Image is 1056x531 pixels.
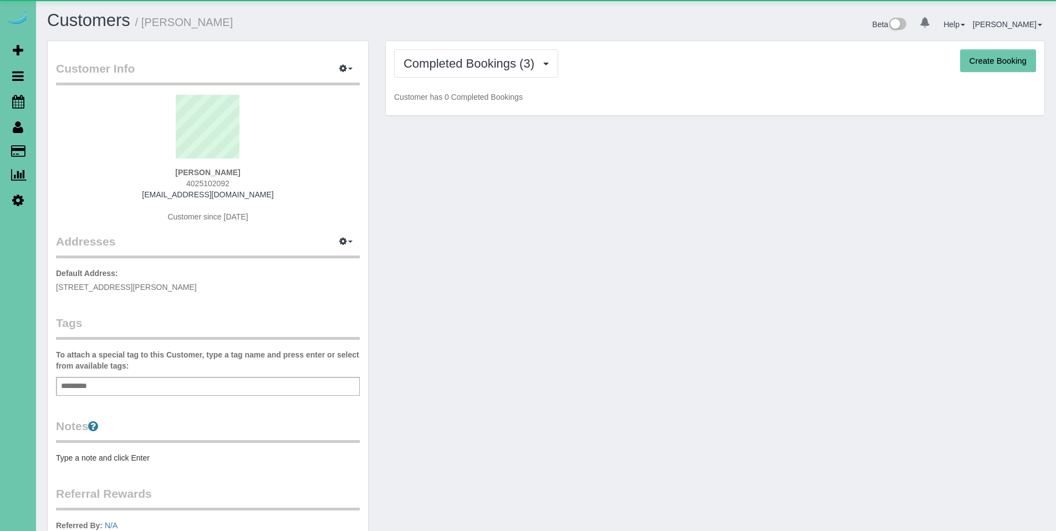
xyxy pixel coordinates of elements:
[7,11,29,27] img: Automaid Logo
[873,20,907,29] a: Beta
[56,486,360,510] legend: Referral Rewards
[973,20,1042,29] a: [PERSON_NAME]
[56,520,103,531] label: Referred By:
[56,60,360,85] legend: Customer Info
[960,49,1036,73] button: Create Booking
[56,268,118,279] label: Default Address:
[105,521,118,530] a: N/A
[394,49,558,78] button: Completed Bookings (3)
[56,283,197,292] span: [STREET_ADDRESS][PERSON_NAME]
[56,452,360,463] pre: Type a note and click Enter
[943,20,965,29] a: Help
[404,57,540,70] span: Completed Bookings (3)
[135,16,233,28] small: / [PERSON_NAME]
[56,418,360,443] legend: Notes
[142,190,273,199] a: [EMAIL_ADDRESS][DOMAIN_NAME]
[56,315,360,340] legend: Tags
[175,168,240,177] strong: [PERSON_NAME]
[394,91,1036,103] p: Customer has 0 Completed Bookings
[47,11,130,30] a: Customers
[56,349,360,371] label: To attach a special tag to this Customer, type a tag name and press enter or select from availabl...
[167,212,248,221] span: Customer since [DATE]
[186,179,229,188] span: 4025102092
[888,18,906,32] img: New interface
